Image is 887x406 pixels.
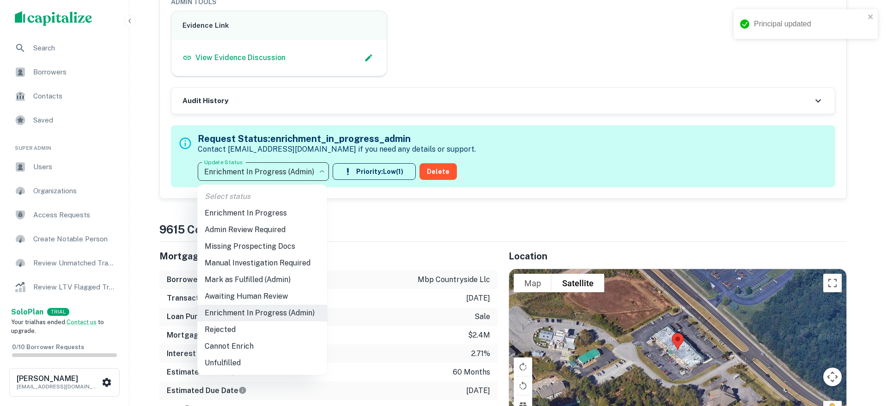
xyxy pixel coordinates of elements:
li: Mark as Fulfilled (Admin) [197,271,327,288]
li: Rejected [197,321,327,338]
li: Awaiting Human Review [197,288,327,305]
li: Manual Investigation Required [197,255,327,271]
li: Missing Prospecting Docs [197,238,327,255]
li: Admin Review Required [197,221,327,238]
button: close [868,13,874,22]
iframe: Chat Widget [841,332,887,376]
li: Enrichment In Progress (Admin) [197,305,327,321]
div: Principal updated [754,18,865,30]
li: Enrichment In Progress [197,205,327,221]
li: Cannot Enrich [197,338,327,355]
li: Unfulfilled [197,355,327,371]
